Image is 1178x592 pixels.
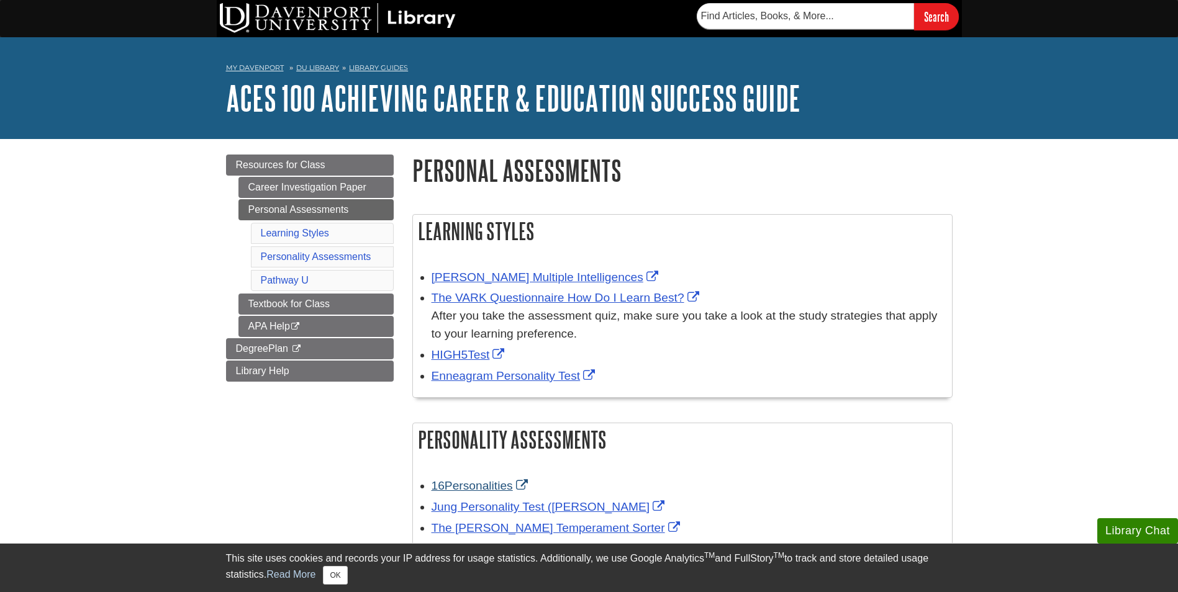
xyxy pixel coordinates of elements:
[704,551,715,560] sup: TM
[291,345,301,353] i: This link opens in a new window
[226,155,394,176] a: Resources for Class
[323,566,347,585] button: Close
[238,294,394,315] a: Textbook for Class
[236,159,325,170] span: Resources for Class
[412,155,953,186] h1: Personal Assessments
[413,215,952,248] h2: Learning Styles
[914,3,959,30] input: Search
[238,199,394,220] a: Personal Assessments
[226,60,953,79] nav: breadcrumb
[226,63,284,73] a: My Davenport
[432,291,702,304] a: Link opens in new window
[432,369,599,382] a: Link opens in new window
[226,155,394,382] div: Guide Page Menu
[432,348,508,361] a: Link opens in new window
[226,551,953,585] div: This site uses cookies and records your IP address for usage statistics. Additionally, we use Goo...
[226,79,800,117] a: ACES 100 Achieving Career & Education Success Guide
[774,551,784,560] sup: TM
[296,63,339,72] a: DU Library
[236,366,289,376] span: Library Help
[261,275,309,285] a: Pathway U
[220,3,456,33] img: DU Library
[290,323,301,331] i: This link opens in a new window
[432,479,531,492] a: Link opens in new window
[413,423,952,456] h2: Personality Assessments
[261,228,329,238] a: Learning Styles
[432,271,661,284] a: Link opens in new window
[349,63,408,72] a: Library Guides
[238,316,394,337] a: APA Help
[261,251,371,262] a: Personality Assessments
[697,3,914,29] input: Find Articles, Books, & More...
[226,338,394,359] a: DegreePlan
[432,307,946,343] div: After you take the assessment quiz, make sure you take a look at the study strategies that apply ...
[697,3,959,30] form: Searches DU Library's articles, books, and more
[1097,518,1178,544] button: Library Chat
[226,361,394,382] a: Library Help
[432,500,668,513] a: Link opens in new window
[432,521,683,534] a: Link opens in new window
[266,569,315,580] a: Read More
[238,177,394,198] a: Career Investigation Paper
[236,343,289,354] span: DegreePlan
